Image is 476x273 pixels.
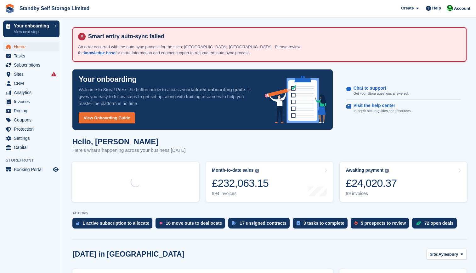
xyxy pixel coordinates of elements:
a: menu [3,165,59,174]
div: 1 active subscription to allocate [82,221,149,226]
div: 72 open deals [424,221,454,226]
a: Visit the help center In-depth set up guides and resources. [346,100,461,117]
a: 3 tasks to complete [293,218,351,232]
a: Chat to support Get your Stora questions answered. [346,82,461,100]
h4: Smart entry auto-sync failed [86,33,461,40]
p: Welcome to Stora! Press the button below to access your . It gives you easy to follow steps to ge... [79,86,255,107]
div: 3 tasks to complete [303,221,344,226]
span: Tasks [14,51,52,60]
strong: tailored onboarding guide [190,87,245,92]
a: menu [3,106,59,115]
div: 5 prospects to review [361,221,406,226]
a: 17 unsigned contracts [228,218,293,232]
a: 72 open deals [412,218,460,232]
a: knowledge base [84,50,115,55]
span: Create [401,5,414,11]
div: Month-to-date sales [212,168,253,173]
i: Smart entry sync failures have occurred [51,72,56,77]
p: ACTIONS [72,211,467,215]
img: active_subscription_to_allocate_icon-d502201f5373d7db506a760aba3b589e785aa758c864c3986d89f69b8ff3... [76,221,79,225]
a: 16 move outs to deallocate [156,218,228,232]
span: Help [432,5,441,11]
img: onboarding-info-6c161a55d2c0e0a8cae90662b2fe09162a5109e8cc188191df67fb4f79e88e88.svg [265,76,326,123]
span: Home [14,42,52,51]
a: 1 active subscription to allocate [72,218,156,232]
a: menu [3,125,59,134]
div: £24,020.37 [346,177,397,190]
a: menu [3,97,59,106]
h2: [DATE] in [GEOGRAPHIC_DATA] [72,250,184,258]
span: Invoices [14,97,52,106]
a: menu [3,42,59,51]
span: Sites [14,70,52,79]
a: Your onboarding View next steps [3,21,59,37]
a: menu [3,134,59,143]
span: Booking Portal [14,165,52,174]
a: menu [3,143,59,152]
h1: Hello, [PERSON_NAME] [72,137,186,146]
img: task-75834270c22a3079a89374b754ae025e5fb1db73e45f91037f5363f120a921f8.svg [297,221,300,225]
p: Chat to support [354,86,404,91]
span: Protection [14,125,52,134]
img: icon-info-grey-7440780725fd019a000dd9b08b2336e03edf1995a4989e88bcd33f0948082b44.svg [385,169,389,173]
span: Coupons [14,116,52,124]
a: Month-to-date sales £232,063.15 994 invoices [206,162,333,202]
span: Capital [14,143,52,152]
div: 99 invoices [346,191,397,196]
span: Storefront [6,157,63,163]
span: Subscriptions [14,61,52,69]
div: 16 move outs to deallocate [166,221,222,226]
a: menu [3,61,59,69]
a: Standby Self Storage Limited [17,3,92,14]
a: menu [3,88,59,97]
img: icon-info-grey-7440780725fd019a000dd9b08b2336e03edf1995a4989e88bcd33f0948082b44.svg [255,169,259,173]
img: move_outs_to_deallocate_icon-f764333ba52eb49d3ac5e1228854f67142a1ed5810a6f6cc68b1a99e826820c5.svg [159,221,162,225]
a: menu [3,70,59,79]
p: In-depth set up guides and resources. [354,108,412,114]
div: 994 invoices [212,191,269,196]
img: deal-1b604bf984904fb50ccaf53a9ad4b4a5d6e5aea283cecdc64d6e3604feb123c2.svg [416,221,421,225]
div: Awaiting payment [346,168,384,173]
button: Site: Aylesbury [426,249,467,259]
span: Aylesbury [439,251,458,258]
div: £232,063.15 [212,177,269,190]
p: Your onboarding [79,76,137,83]
span: Account [454,5,470,12]
p: Your onboarding [14,24,51,28]
span: Site: [430,251,439,258]
a: View Onboarding Guide [79,112,135,123]
span: Analytics [14,88,52,97]
div: 17 unsigned contracts [240,221,286,226]
a: Preview store [52,166,59,173]
a: Awaiting payment £24,020.37 99 invoices [340,162,467,202]
a: menu [3,51,59,60]
img: contract_signature_icon-13c848040528278c33f63329250d36e43548de30e8caae1d1a13099fd9432cc5.svg [232,221,236,225]
img: stora-icon-8386f47178a22dfd0bd8f6a31ec36ba5ce8667c1dd55bd0f319d3a0aa187defe.svg [5,4,14,13]
img: Michael Walker [447,5,453,11]
p: View next steps [14,29,51,35]
p: Visit the help center [354,103,407,108]
a: menu [3,116,59,124]
p: Here's what's happening across your business [DATE] [72,147,186,154]
span: Pricing [14,106,52,115]
p: An error occurred with the auto-sync process for the sites: [GEOGRAPHIC_DATA], [GEOGRAPHIC_DATA] ... [78,44,314,56]
a: 5 prospects to review [351,218,412,232]
a: menu [3,79,59,88]
span: Settings [14,134,52,143]
p: Get your Stora questions answered. [354,91,409,96]
span: CRM [14,79,52,88]
img: prospect-51fa495bee0391a8d652442698ab0144808aea92771e9ea1ae160a38d050c398.svg [354,221,358,225]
